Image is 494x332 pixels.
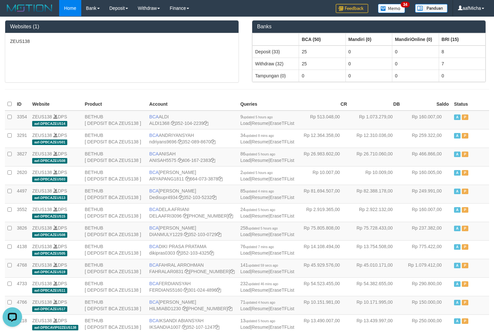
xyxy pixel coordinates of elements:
span: BCA [149,318,159,323]
td: Rp 75.728.433,00 [350,222,402,240]
a: IKSANDIA1007 [149,325,181,330]
a: ZEUS138 [32,318,52,323]
a: Copy 3520898670 to clipboard [211,139,215,144]
td: Rp 237.382,00 [402,222,451,240]
a: ARYAPANG1811 [149,176,184,181]
span: | | [240,281,294,293]
td: 3291 [14,129,30,148]
td: Rp 2.919.365,00 [297,203,349,222]
td: Rp 45.010.171,00 [350,259,402,277]
th: Group: activate to sort column ascending [392,33,439,46]
td: 4138 [14,240,30,259]
td: 4766 [14,296,30,314]
a: Copy 3521035232 to clipboard [212,195,216,200]
td: Tampungan (0) [253,70,299,82]
td: 3827 [14,148,30,166]
th: Website [30,98,82,111]
td: 3354 [14,111,30,129]
td: [PERSON_NAME] 664-073-3878 [147,166,238,185]
a: Resume [252,287,268,293]
a: Copy HILMIABD1230 to clipboard [182,306,187,311]
td: BETHUB [ DEPOSIT BCA ZEUS138 ] [82,166,147,185]
td: 8 [439,46,485,58]
a: EraseTFList [270,287,294,293]
a: Resume [252,176,268,181]
td: Rp 160.005,00 [402,166,451,185]
span: 24 [240,207,275,212]
td: [PERSON_NAME] [PHONE_NUMBER] [147,296,238,314]
span: BCA [149,207,159,212]
td: DPS [30,129,82,148]
span: Active [454,152,461,157]
img: Feedback.jpg [336,4,368,13]
a: Copy FAHRALAR0831 to clipboard [185,269,189,274]
td: 3826 [14,222,30,240]
span: Paused [462,318,468,324]
span: Active [454,170,461,176]
th: Status [451,98,489,111]
td: 4768 [14,259,30,277]
td: [PERSON_NAME] 352-103-5232 [147,185,238,203]
a: EraseTFList [270,121,294,126]
span: aaf-DPBCAZEUS11 [32,288,67,293]
span: updated 4 mins ago [245,190,274,193]
span: 34 [401,2,409,7]
a: Load [240,269,250,274]
span: | | [240,114,294,126]
span: Active [454,226,461,231]
td: ALDI 352-104-2239 [147,111,238,129]
a: DIANMULY1229 [149,232,182,237]
td: 0 [392,70,439,82]
span: BCA [149,114,159,119]
a: EraseTFList [270,139,294,144]
a: Resume [252,139,268,144]
span: aaf-DPBCAZEUS08 [32,232,67,238]
td: 0 [299,70,345,82]
td: Rp 54.382.655,00 [350,277,402,296]
span: aaf-DPBCAVIP02ZEUS138 [32,325,78,330]
td: Deposit (33) [253,46,299,58]
span: Paused [462,300,468,305]
a: Copy IKSANDIA1007 to clipboard [182,325,187,330]
a: Load [240,158,250,163]
a: Copy 7495214257 to clipboard [228,306,232,311]
span: aaf-DPBCAZEUS15 [32,214,67,219]
td: Rp 160.007,00 [402,203,451,222]
span: Active [454,189,461,194]
td: Rp 12.310.036,00 [350,129,402,148]
span: 258 [240,225,278,231]
a: EraseTFList [270,250,294,256]
th: Queries [238,98,297,111]
td: DPS [30,166,82,185]
img: Button%20Memo.svg [378,4,405,13]
span: BCA [149,299,159,305]
a: Load [240,250,250,256]
td: 4497 [14,185,30,203]
td: DPS [30,222,82,240]
span: Paused [462,207,468,213]
span: 9 [240,114,273,119]
td: Rp 45.929.576,00 [297,259,349,277]
td: ANISAH 406-167-2383 [147,148,238,166]
h3: Banks [257,24,481,30]
span: Paused [462,263,468,268]
td: Rp 1.079.412,00 [402,259,451,277]
a: Load [240,306,250,311]
td: 0 [392,46,439,58]
a: HILMIABD1230 [149,306,181,311]
span: 34 [240,133,274,138]
td: Rp 10.171.995,00 [350,296,402,314]
td: Rp 10.009,00 [350,166,402,185]
td: Rp 775.422,00 [402,240,451,259]
a: Copy FERDIANS5160 to clipboard [184,287,188,293]
td: FAHRAL ARROHMAN [PHONE_NUMBER] [147,259,238,277]
span: Active [454,114,461,120]
button: Open LiveChat chat widget [3,3,22,22]
a: Copy 3521071247 to clipboard [215,325,219,330]
a: Copy 3521030729 to clipboard [217,232,221,237]
th: DB [350,98,402,111]
a: Copy DIANMULY1229 to clipboard [184,232,188,237]
span: Active [454,263,461,268]
td: BETHUB [ DEPOSIT BCA ZEUS138 ] [82,222,147,240]
td: Rp 466.866,00 [402,148,451,166]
